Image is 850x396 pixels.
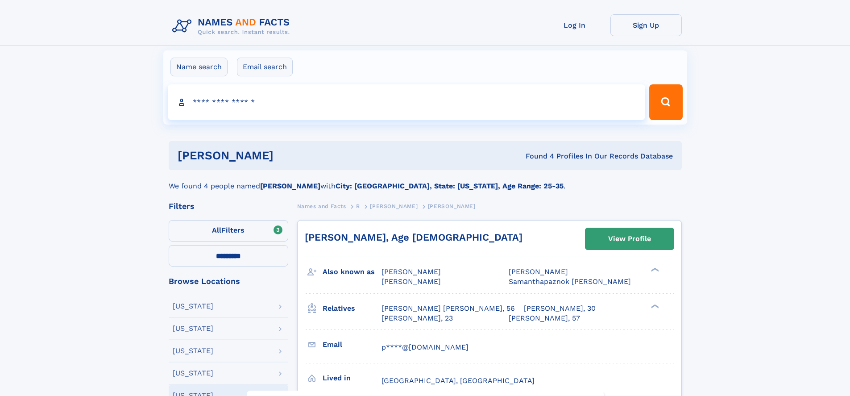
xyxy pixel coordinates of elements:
[509,313,580,323] a: [PERSON_NAME], 57
[381,313,453,323] a: [PERSON_NAME], 23
[356,203,360,209] span: R
[370,200,418,212] a: [PERSON_NAME]
[173,370,213,377] div: [US_STATE]
[323,264,381,279] h3: Also known as
[381,304,515,313] a: [PERSON_NAME] [PERSON_NAME], 56
[169,170,682,192] div: We found 4 people named with .
[649,303,659,309] div: ❯
[649,267,659,273] div: ❯
[173,303,213,310] div: [US_STATE]
[399,151,673,161] div: Found 4 Profiles In Our Records Database
[169,220,288,242] label: Filters
[381,277,441,286] span: [PERSON_NAME]
[610,14,682,36] a: Sign Up
[168,84,646,120] input: search input
[173,325,213,332] div: [US_STATE]
[323,301,381,316] h3: Relatives
[170,58,228,76] label: Name search
[509,267,568,276] span: [PERSON_NAME]
[608,229,651,249] div: View Profile
[260,182,320,190] b: [PERSON_NAME]
[509,277,631,286] span: Samanthapaznok [PERSON_NAME]
[169,202,288,210] div: Filters
[237,58,293,76] label: Email search
[539,14,610,36] a: Log In
[173,347,213,354] div: [US_STATE]
[524,304,596,313] a: [PERSON_NAME], 30
[381,267,441,276] span: [PERSON_NAME]
[297,200,346,212] a: Names and Facts
[585,228,674,250] a: View Profile
[356,200,360,212] a: R
[428,203,476,209] span: [PERSON_NAME]
[305,232,522,243] a: [PERSON_NAME], Age [DEMOGRAPHIC_DATA]
[169,14,297,38] img: Logo Names and Facts
[336,182,564,190] b: City: [GEOGRAPHIC_DATA], State: [US_STATE], Age Range: 25-35
[212,226,221,234] span: All
[323,337,381,352] h3: Email
[169,277,288,285] div: Browse Locations
[178,150,400,161] h1: [PERSON_NAME]
[370,203,418,209] span: [PERSON_NAME]
[323,371,381,386] h3: Lived in
[649,84,682,120] button: Search Button
[381,376,535,385] span: [GEOGRAPHIC_DATA], [GEOGRAPHIC_DATA]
